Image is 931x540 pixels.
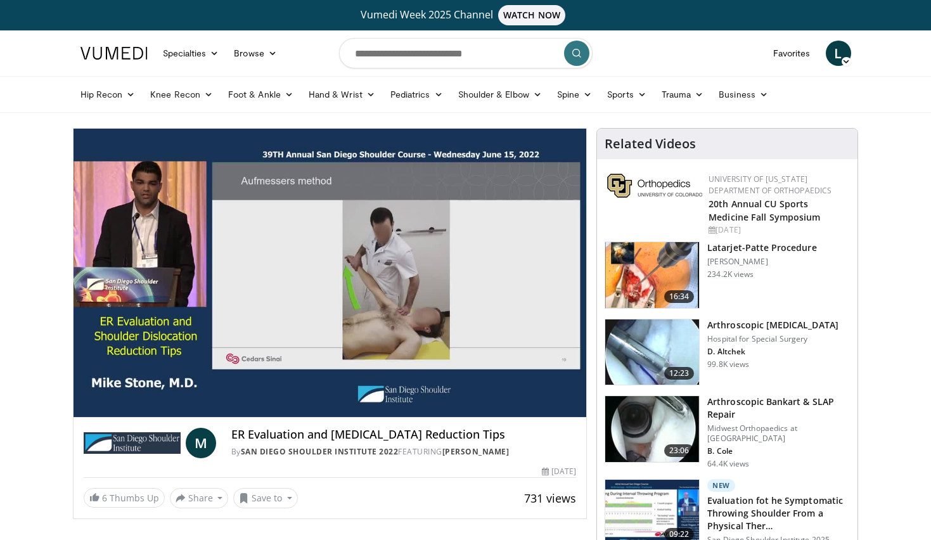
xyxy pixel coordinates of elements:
a: Shoulder & Elbow [451,82,549,107]
span: 23:06 [664,444,695,457]
button: Save to [233,488,298,508]
h4: ER Evaluation and [MEDICAL_DATA] Reduction Tips [231,428,576,442]
a: Foot & Ankle [221,82,301,107]
button: Share [170,488,229,508]
a: Business [711,82,776,107]
a: 20th Annual CU Sports Medicine Fall Symposium [709,198,820,223]
div: By FEATURING [231,446,576,458]
a: Spine [549,82,600,107]
img: VuMedi Logo [80,47,148,60]
a: 12:23 Arthroscopic [MEDICAL_DATA] Hospital for Special Surgery D. Altchek 99.8K views [605,319,850,386]
a: M [186,428,216,458]
span: 6 [102,492,107,504]
a: Hip Recon [73,82,143,107]
input: Search topics, interventions [339,38,593,68]
span: 16:34 [664,290,695,303]
a: Browse [226,41,285,66]
img: 355603a8-37da-49b6-856f-e00d7e9307d3.png.150x105_q85_autocrop_double_scale_upscale_version-0.2.png [607,174,702,198]
p: New [707,479,735,492]
p: D. Altchek [707,347,838,357]
a: Hand & Wrist [301,82,383,107]
span: WATCH NOW [498,5,565,25]
p: [PERSON_NAME] [707,257,816,267]
h3: Arthroscopic Bankart & SLAP Repair [707,395,850,421]
a: [PERSON_NAME] [442,446,510,457]
a: Knee Recon [143,82,221,107]
a: L [826,41,851,66]
a: 6 Thumbs Up [84,488,165,508]
h3: Evaluation fot he Symptomatic Throwing Shoulder From a Physical Ther… [707,494,850,532]
p: 234.2K views [707,269,754,280]
p: Midwest Orthopaedics at [GEOGRAPHIC_DATA] [707,423,850,444]
p: 99.8K views [707,359,749,370]
h3: Arthroscopic [MEDICAL_DATA] [707,319,838,331]
p: Hospital for Special Surgery [707,334,838,344]
a: Specialties [155,41,227,66]
p: 64.4K views [707,459,749,469]
a: 16:34 Latarjet-Patte Procedure [PERSON_NAME] 234.2K views [605,241,850,309]
a: Pediatrics [383,82,451,107]
a: 23:06 Arthroscopic Bankart & SLAP Repair Midwest Orthopaedics at [GEOGRAPHIC_DATA] B. Cole 64.4K ... [605,395,850,469]
img: 617583_3.png.150x105_q85_crop-smart_upscale.jpg [605,242,699,308]
a: San Diego Shoulder Institute 2022 [241,446,399,457]
img: 10039_3.png.150x105_q85_crop-smart_upscale.jpg [605,319,699,385]
p: B. Cole [707,446,850,456]
h4: Related Videos [605,136,696,151]
div: [DATE] [709,224,847,236]
video-js: Video Player [74,129,587,418]
span: 12:23 [664,367,695,380]
div: [DATE] [542,466,576,477]
h3: Latarjet-Patte Procedure [707,241,816,254]
img: cole_0_3.png.150x105_q85_crop-smart_upscale.jpg [605,396,699,462]
span: 731 views [524,491,576,506]
a: Sports [600,82,654,107]
a: University of [US_STATE] Department of Orthopaedics [709,174,831,196]
a: Vumedi Week 2025 ChannelWATCH NOW [82,5,849,25]
a: Favorites [766,41,818,66]
img: San Diego Shoulder Institute 2022 [84,428,181,458]
a: Trauma [654,82,712,107]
